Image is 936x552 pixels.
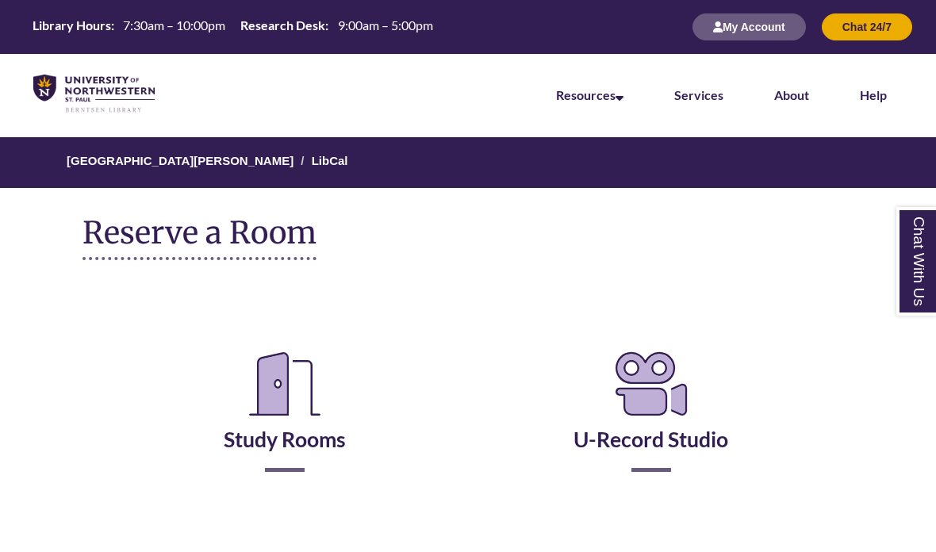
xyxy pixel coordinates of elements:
a: U-Record Studio [573,387,728,452]
h1: Reserve a Room [82,216,316,260]
span: 9:00am – 5:00pm [338,17,433,33]
a: Help [860,87,887,102]
a: Resources [556,87,623,102]
th: Research Desk: [234,17,331,34]
a: About [774,87,809,102]
span: 7:30am – 10:00pm [123,17,225,33]
a: Hours Today [26,17,439,37]
th: Library Hours: [26,17,117,34]
a: Services [674,87,723,102]
div: Reserve a Room [82,300,854,519]
nav: Breadcrumb [82,137,854,188]
table: Hours Today [26,17,439,36]
a: Study Rooms [224,387,346,452]
a: My Account [692,20,806,33]
a: [GEOGRAPHIC_DATA][PERSON_NAME] [67,154,293,167]
button: My Account [692,13,806,40]
a: Chat 24/7 [822,20,912,33]
img: UNWSP Library Logo [33,75,155,113]
a: LibCal [312,154,348,167]
button: Chat 24/7 [822,13,912,40]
